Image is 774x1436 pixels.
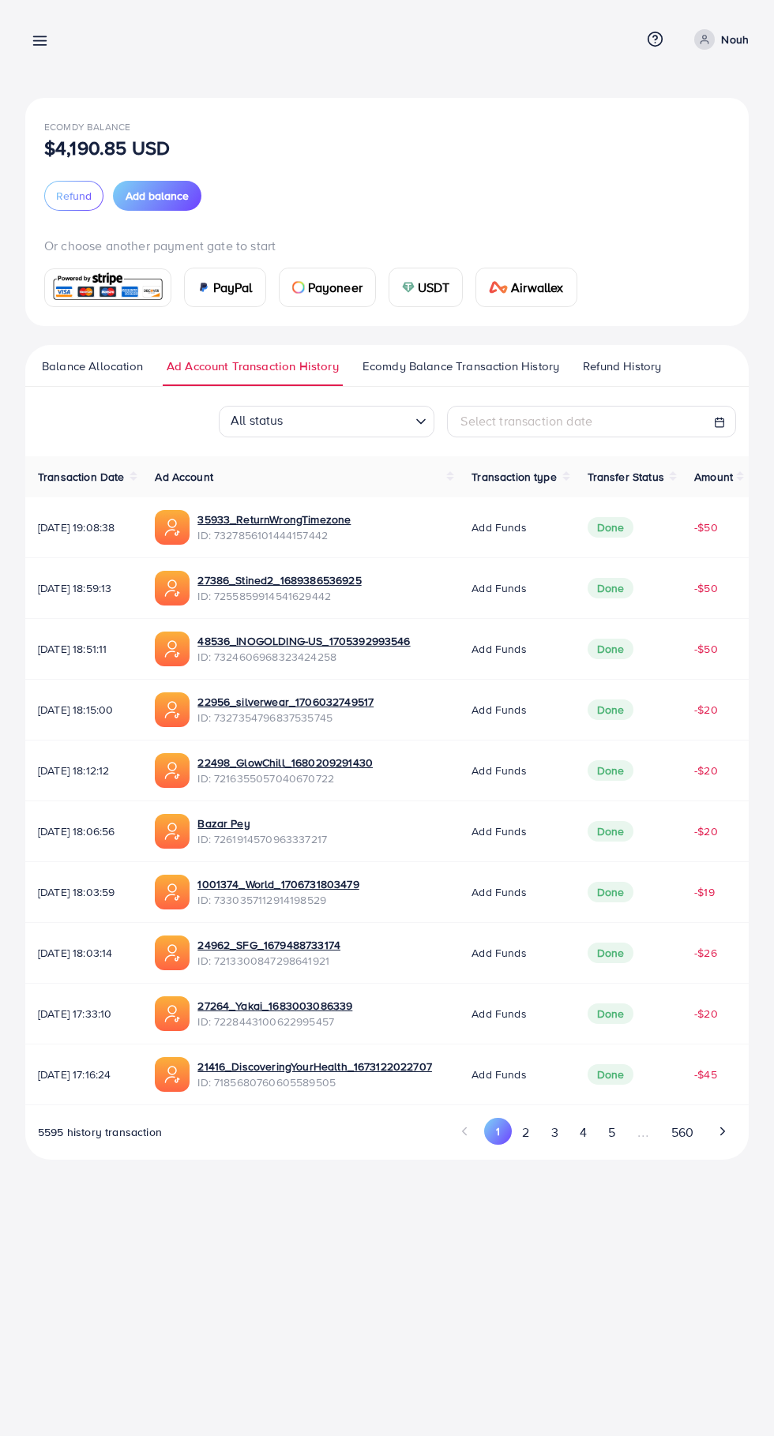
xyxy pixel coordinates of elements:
[44,181,103,211] button: Refund
[167,358,339,375] span: Ad Account Transaction History
[197,892,359,908] span: ID: 7330357112914198529
[472,519,526,535] span: Add funds
[197,572,361,588] a: 27386_Stined2_1689386536925
[694,702,718,718] span: -$20
[197,1059,432,1074] a: 21416_DiscoveringYourHealth_1673122022707
[197,998,352,1014] a: 27264_Yakai_1683003086339
[38,1124,162,1140] span: 5595 history transaction
[155,692,190,727] img: ic-ads-acc.e4c84228.svg
[472,469,557,485] span: Transaction type
[418,278,450,297] span: USDT
[219,406,434,437] div: Search for option
[197,937,340,953] a: 24962_SFG_1679488733174
[50,271,166,305] img: card
[472,641,526,657] span: Add funds
[197,1014,352,1029] span: ID: 7228443100622995457
[197,953,340,969] span: ID: 7213300847298641921
[288,408,410,433] input: Search for option
[38,519,130,535] span: [DATE] 19:08:38
[126,188,189,204] span: Add balance
[472,763,526,778] span: Add funds
[197,831,327,847] span: ID: 7261914570963337217
[213,278,253,297] span: PayPal
[588,1064,634,1085] span: Done
[279,268,376,307] a: cardPayoneer
[460,412,592,429] span: Select transaction date
[197,588,361,604] span: ID: 7255859914541629442
[197,527,351,543] span: ID: 7327856101444157442
[197,1074,432,1090] span: ID: 7185680760605589505
[38,1006,130,1022] span: [DATE] 17:33:10
[694,580,718,596] span: -$50
[42,358,143,375] span: Balance Allocation
[694,763,718,778] span: -$20
[588,821,634,842] span: Done
[38,469,125,485] span: Transaction Date
[721,30,749,49] p: Nouh
[38,884,130,900] span: [DATE] 18:03:59
[588,1003,634,1024] span: Done
[588,469,664,485] span: Transfer Status
[472,1006,526,1022] span: Add funds
[113,181,201,211] button: Add balance
[472,884,526,900] span: Add funds
[472,580,526,596] span: Add funds
[38,580,130,596] span: [DATE] 18:59:13
[197,649,410,665] span: ID: 7324606968323424258
[155,814,190,849] img: ic-ads-acc.e4c84228.svg
[38,763,130,778] span: [DATE] 18:12:12
[694,641,718,657] span: -$50
[588,760,634,781] span: Done
[597,1118,626,1147] button: Go to page 5
[197,512,351,527] a: 35933_ReturnWrongTimezone
[489,281,508,294] img: card
[155,935,190,970] img: ic-ads-acc.e4c84228.svg
[38,945,130,961] span: [DATE] 18:03:14
[583,358,661,375] span: Refund History
[38,702,130,718] span: [DATE] 18:15:00
[44,138,170,157] p: $4,190.85 USD
[540,1118,569,1147] button: Go to page 3
[308,278,363,297] span: Payoneer
[472,945,526,961] span: Add funds
[588,943,634,963] span: Done
[694,884,715,900] span: -$19
[588,517,634,538] span: Done
[197,876,359,892] a: 1001374_World_1706731803479
[197,281,210,294] img: card
[363,358,559,375] span: Ecomdy Balance Transaction History
[38,823,130,839] span: [DATE] 18:06:56
[588,882,634,902] span: Done
[484,1118,512,1145] button: Go to page 1
[155,996,190,1031] img: ic-ads-acc.e4c84228.svg
[472,823,526,839] span: Add funds
[155,510,190,545] img: ic-ads-acc.e4c84228.svg
[184,268,266,307] a: cardPayPal
[197,694,374,710] a: 22956_silverwear_1706032749517
[292,281,305,294] img: card
[155,469,213,485] span: Ad Account
[197,815,327,831] a: Bazar Pey
[512,1118,540,1147] button: Go to page 2
[155,875,190,909] img: ic-ads-acc.e4c84228.svg
[44,236,730,255] p: Or choose another payment gate to start
[660,1118,704,1147] button: Go to page 560
[155,571,190,606] img: ic-ads-acc.e4c84228.svg
[56,188,92,204] span: Refund
[472,1067,526,1082] span: Add funds
[472,702,526,718] span: Add funds
[227,407,287,433] span: All status
[38,641,130,657] span: [DATE] 18:51:11
[588,699,634,720] span: Done
[708,1118,736,1145] button: Go to next page
[511,278,563,297] span: Airwallex
[588,578,634,598] span: Done
[155,632,190,666] img: ic-ads-acc.e4c84228.svg
[694,469,733,485] span: Amount
[694,1006,718,1022] span: -$20
[38,1067,130,1082] span: [DATE] 17:16:24
[694,519,718,535] span: -$50
[44,268,171,307] a: card
[44,120,130,133] span: Ecomdy Balance
[694,1067,717,1082] span: -$45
